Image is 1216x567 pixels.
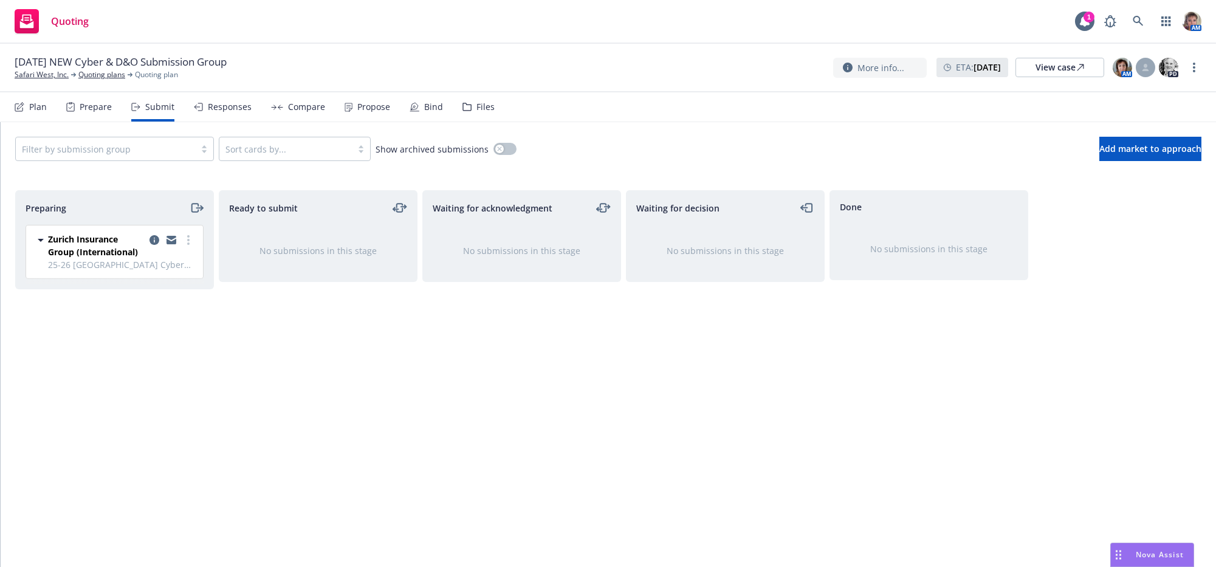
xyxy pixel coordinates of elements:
[15,55,227,69] span: [DATE] NEW Cyber & D&O Submission Group
[1084,12,1094,22] div: 1
[135,69,178,80] span: Quoting plan
[1099,137,1201,161] button: Add market to approach
[357,102,390,112] div: Propose
[1187,60,1201,75] a: more
[956,61,1001,74] span: ETA :
[1126,9,1150,33] a: Search
[442,244,601,257] div: No submissions in this stage
[1098,9,1122,33] a: Report a Bug
[1159,58,1178,77] img: photo
[48,233,145,258] span: Zurich Insurance Group (International)
[80,102,112,112] div: Prepare
[596,201,611,215] a: moveLeftRight
[433,202,552,215] span: Waiting for acknowledgment
[1182,12,1201,31] img: photo
[636,202,720,215] span: Waiting for decision
[189,201,204,215] a: moveRight
[857,61,904,74] span: More info...
[1136,549,1184,560] span: Nova Assist
[15,69,69,80] a: Safari West, Inc.
[229,202,298,215] span: Ready to submit
[29,102,47,112] div: Plan
[288,102,325,112] div: Compare
[646,244,805,257] div: No submissions in this stage
[1015,58,1104,77] a: View case
[1099,143,1201,154] span: Add market to approach
[10,4,94,38] a: Quoting
[393,201,407,215] a: moveLeftRight
[833,58,927,78] button: More info...
[208,102,252,112] div: Responses
[48,258,196,271] span: 25-26 [GEOGRAPHIC_DATA] Cyber Submission - Cyber Liability
[147,233,162,247] a: copy logging email
[181,233,196,247] a: more
[476,102,495,112] div: Files
[164,233,179,247] a: copy logging email
[1111,543,1126,566] div: Drag to move
[424,102,443,112] div: Bind
[26,202,66,215] span: Preparing
[974,61,1001,73] strong: [DATE]
[1036,58,1084,77] div: View case
[840,201,862,213] span: Done
[1110,543,1194,567] button: Nova Assist
[376,143,489,156] span: Show archived submissions
[1113,58,1132,77] img: photo
[78,69,125,80] a: Quoting plans
[1154,9,1178,33] a: Switch app
[145,102,174,112] div: Submit
[239,244,397,257] div: No submissions in this stage
[51,16,89,26] span: Quoting
[850,242,1008,255] div: No submissions in this stage
[800,201,814,215] a: moveLeft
